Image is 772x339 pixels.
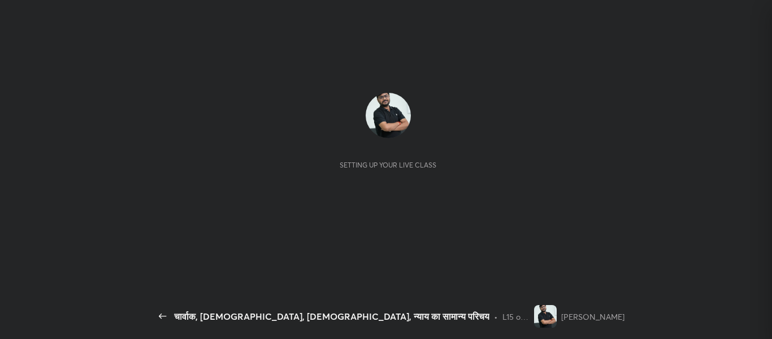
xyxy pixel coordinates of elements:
div: [PERSON_NAME] [561,311,624,323]
div: L15 of संस्कृत व्याकरण और साहित्य पर पूरा पाठ्यक्रम - यूजीसी नेट [DATE] [502,311,530,323]
div: Setting up your live class [340,161,436,169]
img: 31d6202e24874d09b4432fa15980d6ab.jpg [366,93,411,138]
img: 31d6202e24874d09b4432fa15980d6ab.jpg [534,305,557,328]
div: चार्वाक, [DEMOGRAPHIC_DATA], [DEMOGRAPHIC_DATA], न्याय का सामान्य परिचय [174,310,489,323]
div: • [494,311,498,323]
